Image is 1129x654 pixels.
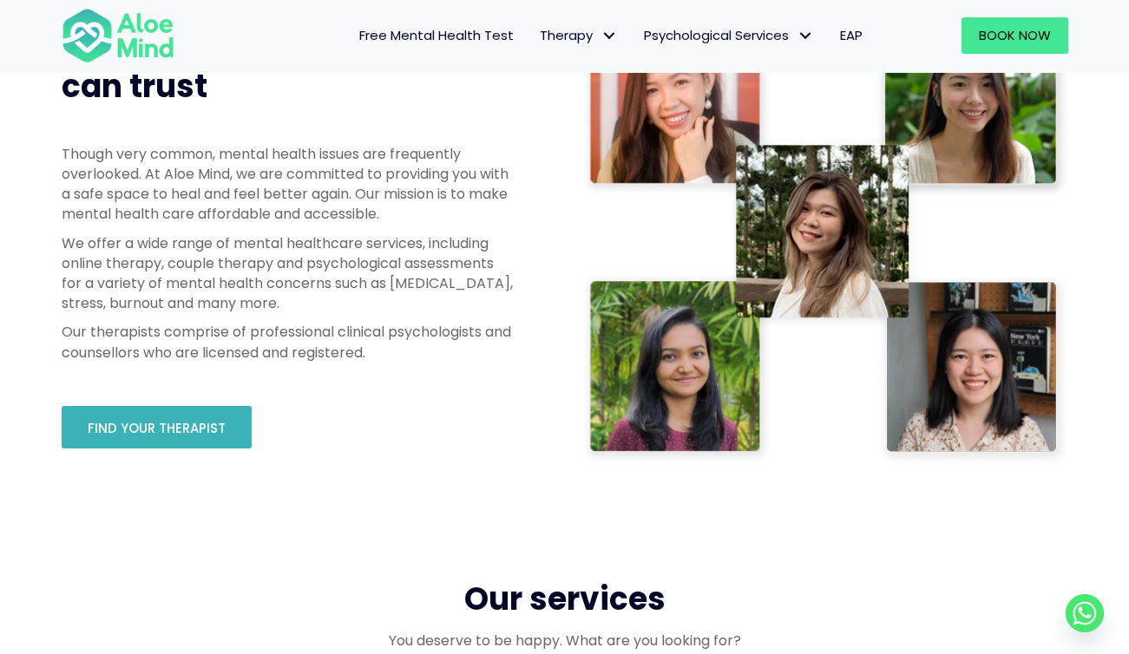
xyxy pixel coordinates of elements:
[540,26,618,44] span: Therapy
[527,17,631,54] a: TherapyTherapy: submenu
[62,7,174,64] img: Aloe mind Logo
[346,17,527,54] a: Free Mental Health Test
[644,26,814,44] span: Psychological Services
[197,17,876,54] nav: Menu
[62,144,513,225] p: Though very common, mental health issues are frequently overlooked. At Aloe Mind, we are committe...
[62,406,252,448] a: Find your therapist
[464,577,666,621] span: Our services
[979,26,1051,44] span: Book Now
[827,17,876,54] a: EAP
[631,17,827,54] a: Psychological ServicesPsychological Services: submenu
[793,23,818,49] span: Psychological Services: submenu
[840,26,863,44] span: EAP
[62,233,513,314] p: We offer a wide range of mental healthcare services, including online therapy, couple therapy and...
[62,631,1068,651] p: You deserve to be happy. What are you looking for?
[582,4,1068,465] img: Therapist collage
[359,26,514,44] span: Free Mental Health Test
[1066,594,1104,632] a: Whatsapp
[597,23,622,49] span: Therapy: submenu
[88,419,226,437] span: Find your therapist
[962,17,1068,54] a: Book Now
[62,322,513,362] p: Our therapists comprise of professional clinical psychologists and counsellors who are licensed a...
